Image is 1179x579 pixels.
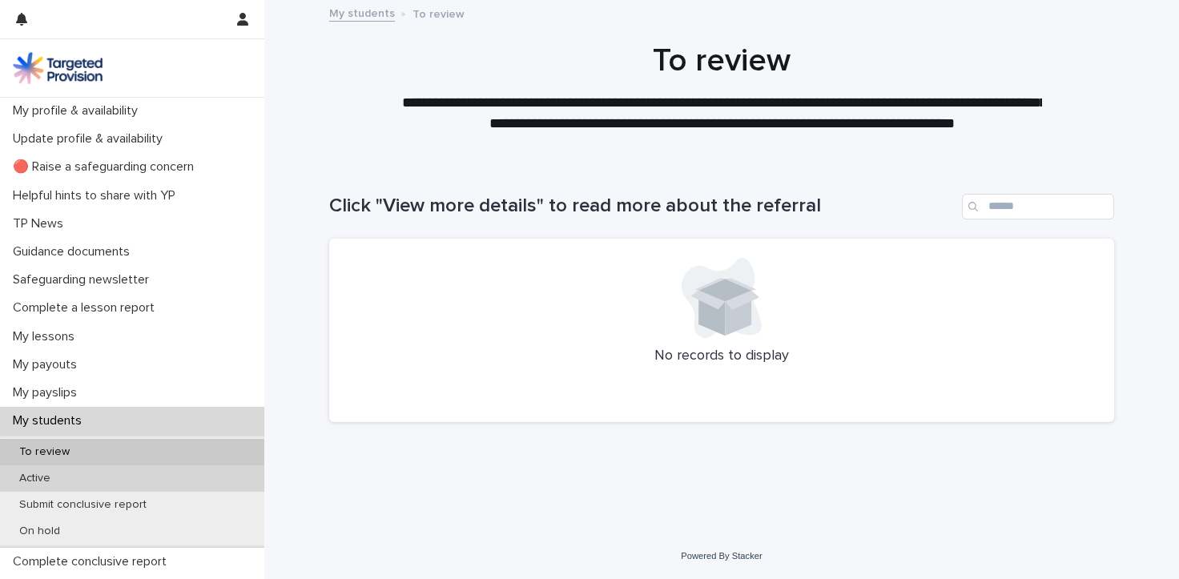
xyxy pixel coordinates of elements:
p: Guidance documents [6,244,143,259]
h1: Click "View more details" to read more about the referral [329,195,956,218]
p: My payslips [6,385,90,400]
img: M5nRWzHhSzIhMunXDL62 [13,52,103,84]
p: To review [412,4,465,22]
p: Helpful hints to share with YP [6,188,188,203]
a: My students [329,3,395,22]
p: 🔴 Raise a safeguarding concern [6,159,207,175]
p: Complete conclusive report [6,554,179,569]
p: My payouts [6,357,90,372]
p: Safeguarding newsletter [6,272,162,287]
a: Powered By Stacker [681,551,762,561]
p: To review [6,445,82,459]
p: Active [6,472,63,485]
input: Search [962,194,1114,219]
p: Update profile & availability [6,131,175,147]
h1: To review [329,42,1114,80]
p: Submit conclusive report [6,498,159,512]
p: No records to display [348,348,1095,365]
p: TP News [6,216,76,231]
p: My lessons [6,329,87,344]
p: On hold [6,525,73,538]
p: Complete a lesson report [6,300,167,316]
p: My profile & availability [6,103,151,119]
p: My students [6,413,95,428]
